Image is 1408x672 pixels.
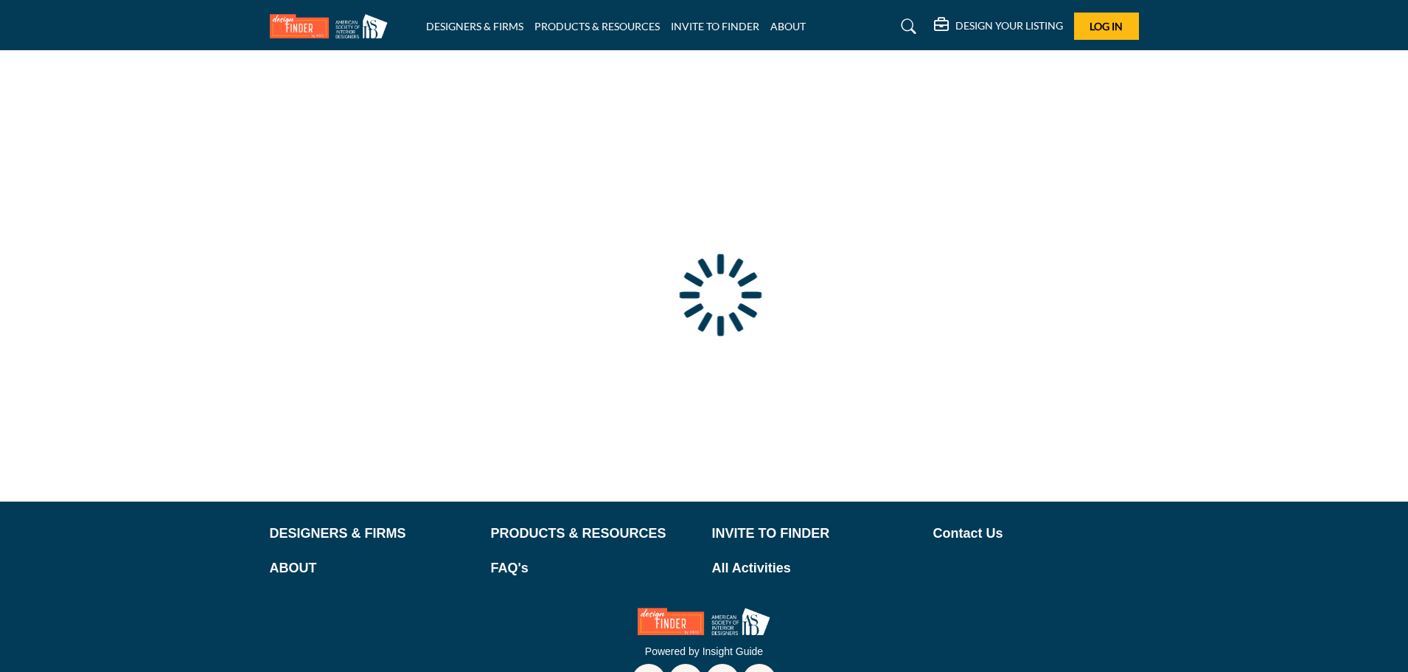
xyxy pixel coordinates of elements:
[426,20,523,32] a: DESIGNERS & FIRMS
[934,18,1063,35] div: DESIGN YOUR LISTING
[1074,13,1139,40] button: Log In
[270,558,475,578] a: ABOUT
[933,524,1139,544] a: Contact Us
[534,20,660,32] a: PRODUCTS & RESOURCES
[645,645,763,657] a: Powered by Insight Guide
[887,15,926,38] a: Search
[491,558,697,578] a: FAQ's
[270,524,475,544] a: DESIGNERS & FIRMS
[955,19,1063,32] h5: DESIGN YOUR LISTING
[671,20,759,32] a: INVITE TO FINDER
[491,524,697,544] a: PRODUCTS & RESOURCES
[638,608,770,635] img: No Site Logo
[270,14,395,38] img: Site Logo
[712,524,918,544] a: INVITE TO FINDER
[1090,20,1123,32] span: Log In
[712,558,918,578] a: All Activities
[770,20,806,32] a: ABOUT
